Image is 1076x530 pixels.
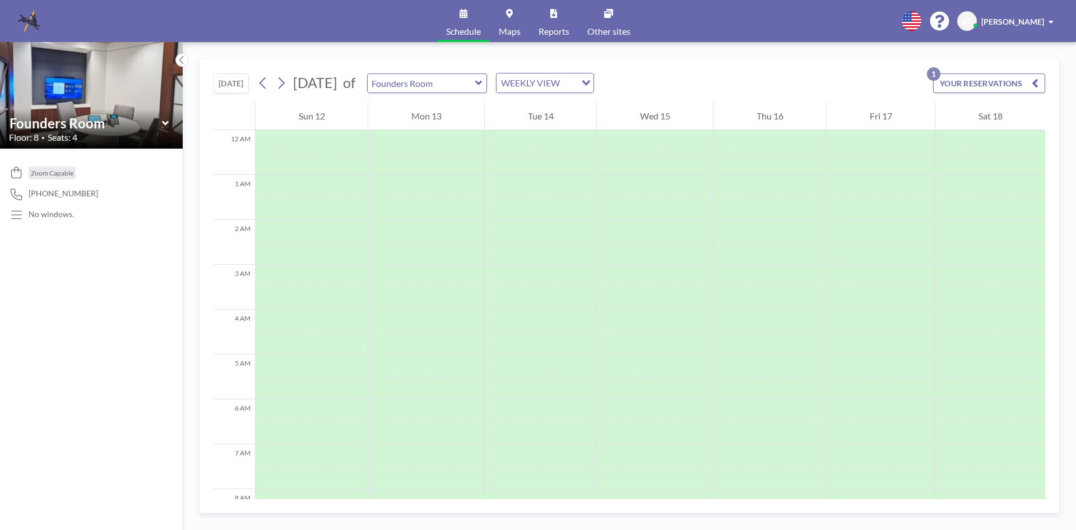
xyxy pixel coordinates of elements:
p: 1 [927,67,940,81]
div: Tue 14 [485,102,596,130]
div: Search for option [497,73,593,93]
div: Sun 12 [256,102,368,130]
span: Zoom Capable [31,169,73,177]
span: Seats: 4 [48,132,77,143]
span: • [41,134,45,141]
div: 3 AM [214,265,255,310]
div: 5 AM [214,354,255,399]
span: [PERSON_NAME] [981,17,1044,26]
span: [DATE] [293,74,337,91]
span: Schedule [446,27,481,36]
span: Other sites [587,27,630,36]
img: organization-logo [18,10,40,33]
span: [PHONE_NUMBER] [29,188,98,199]
span: Floor: 8 [9,132,39,143]
div: Fri 17 [827,102,935,130]
button: YOUR RESERVATIONS1 [933,73,1045,93]
div: 7 AM [214,444,255,489]
span: WEEKLY VIEW [499,76,562,90]
div: 12 AM [214,130,255,175]
div: Wed 15 [597,102,713,130]
div: Mon 13 [368,102,484,130]
input: Founders Room [10,115,162,131]
span: BB [962,16,972,26]
button: [DATE] [214,73,249,93]
div: Sat 18 [935,102,1045,130]
p: No windows. [29,209,74,219]
div: 2 AM [214,220,255,265]
div: 1 AM [214,175,255,220]
span: Reports [539,27,569,36]
div: Thu 16 [713,102,826,130]
span: of [343,74,355,91]
span: Maps [499,27,521,36]
div: 6 AM [214,399,255,444]
input: Search for option [563,76,575,90]
div: 4 AM [214,310,255,354]
input: Founders Room [368,74,475,93]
